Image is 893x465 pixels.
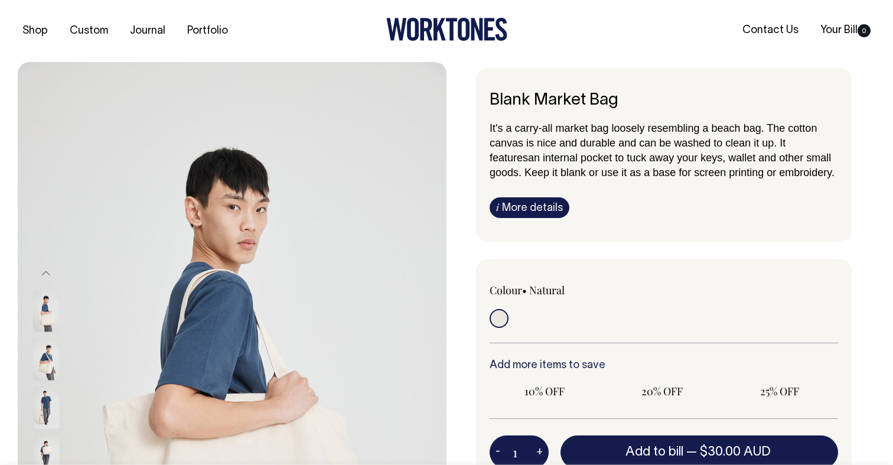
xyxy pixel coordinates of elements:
[496,201,499,213] span: i
[816,21,875,40] a: Your Bill0
[65,21,113,41] a: Custom
[37,261,55,287] button: Previous
[490,360,838,372] h6: Add more items to save
[625,446,683,458] span: Add to bill
[700,446,771,458] span: $30.00 AUD
[490,441,506,464] button: -
[607,381,718,402] input: 20% OFF
[496,384,594,398] span: 10% OFF
[858,24,871,37] span: 0
[738,21,803,40] a: Contact Us
[724,381,835,402] input: 25% OFF
[490,152,835,178] span: an internal pocket to tuck away your keys, wallet and other small goods. Keep it blank or use it ...
[529,283,565,297] label: Natural
[33,290,60,331] img: natural
[490,92,838,110] h6: Blank Market Bag
[125,21,170,41] a: Journal
[686,446,774,458] span: —
[490,381,600,402] input: 10% OFF
[490,122,817,149] span: It's a carry-all market bag loosely resembling a beach bag. The cotton canvas is nice and durable...
[182,21,233,41] a: Portfolio
[490,137,786,164] span: t features
[33,387,60,428] img: natural
[490,197,569,218] a: iMore details
[18,21,53,41] a: Shop
[730,384,829,398] span: 25% OFF
[490,283,629,297] div: Colour
[33,339,60,380] img: natural
[530,441,549,464] button: +
[613,384,712,398] span: 20% OFF
[522,283,527,297] span: •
